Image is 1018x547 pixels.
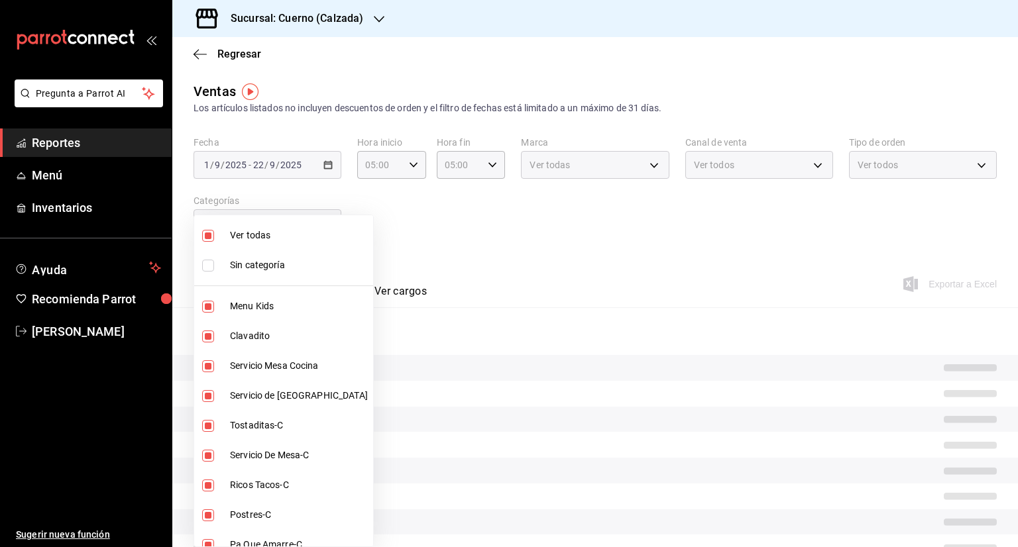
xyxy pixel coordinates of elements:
img: Tooltip marker [242,83,258,100]
span: Ricos Tacos-C [230,478,368,492]
span: Servicio Mesa Cocina [230,359,368,373]
span: Tostaditas-C [230,419,368,432]
span: Servicio de [GEOGRAPHIC_DATA] [230,389,368,403]
span: Clavadito [230,329,368,343]
span: Postres-C [230,508,368,522]
span: Servicio De Mesa-C [230,448,368,462]
span: Ver todas [230,228,368,242]
span: Menu Kids [230,299,368,313]
span: Sin categoría [230,258,368,272]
